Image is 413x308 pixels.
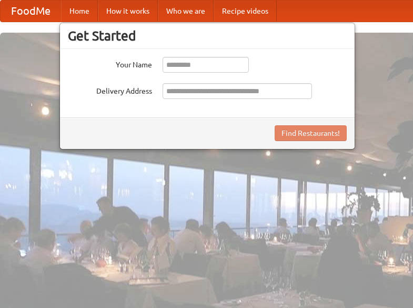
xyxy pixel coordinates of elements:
[68,83,152,96] label: Delivery Address
[1,1,61,22] a: FoodMe
[61,1,98,22] a: Home
[68,57,152,70] label: Your Name
[275,125,347,141] button: Find Restaurants!
[68,28,347,44] h3: Get Started
[98,1,158,22] a: How it works
[214,1,277,22] a: Recipe videos
[158,1,214,22] a: Who we are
